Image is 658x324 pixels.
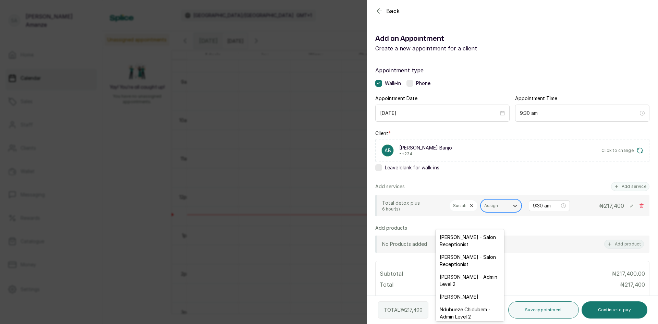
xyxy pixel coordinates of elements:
[382,241,427,248] p: No Products added
[375,183,405,190] p: Add services
[375,33,512,44] h1: Add an Appointment
[380,269,403,278] p: Subtotal
[375,225,407,231] p: Add products
[399,144,452,151] p: [PERSON_NAME] Banjo
[601,148,634,153] span: Click to change
[405,307,423,313] span: 217,400
[380,109,499,117] input: Select date
[533,202,560,209] input: Select time
[416,80,430,87] span: Phone
[604,240,644,249] button: Add product
[582,301,648,319] button: Continue to pay
[382,206,444,212] p: 6 hour(s)
[620,280,645,289] p: ₦
[436,303,504,323] div: Ndubueze Chidubem - Admin Level 2
[611,182,649,191] button: Add service
[380,280,393,289] p: Total
[520,109,638,117] input: Select time
[399,151,452,157] p: • +234
[375,7,400,15] button: Back
[436,231,504,251] div: [PERSON_NAME] - Salon Receptionist
[375,130,391,137] label: Client
[385,80,401,87] span: Walk-in
[453,203,466,208] p: Suciati
[604,202,624,209] span: 217,400
[385,147,391,154] p: AB
[601,147,644,154] button: Click to change
[436,290,504,303] div: [PERSON_NAME]
[375,66,649,74] label: Appointment type
[625,281,645,288] span: 217,400
[375,44,512,52] p: Create a new appointment for a client
[382,200,444,206] p: Total detox plus
[508,301,579,319] button: Saveappointment
[599,202,624,210] p: ₦
[515,95,557,102] label: Appointment Time
[436,251,504,271] div: [PERSON_NAME] - Salon Receptionist
[386,7,400,15] span: Back
[612,269,645,278] p: ₦217,400.00
[385,164,439,171] span: Leave blank for walk-ins
[375,95,417,102] label: Appointment Date
[436,271,504,290] div: [PERSON_NAME] - Admin Level 2
[384,307,423,313] p: TOTAL: ₦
